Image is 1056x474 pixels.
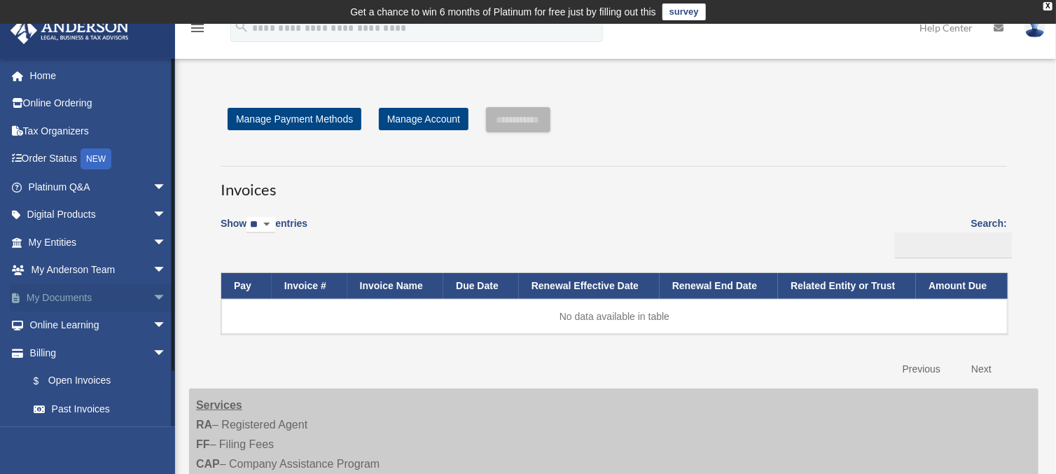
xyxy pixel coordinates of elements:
a: My Entitiesarrow_drop_down [10,228,188,256]
img: Anderson Advisors Platinum Portal [6,17,133,44]
i: menu [189,20,206,36]
strong: RA [196,419,212,431]
div: close [1043,2,1052,11]
h3: Invoices [221,166,1007,201]
th: Pay: activate to sort column descending [221,273,272,299]
a: Home [10,62,188,90]
span: arrow_drop_down [153,173,181,202]
span: arrow_drop_down [153,312,181,340]
th: Invoice Name: activate to sort column ascending [347,273,444,299]
strong: Services [196,399,242,411]
a: Platinum Q&Aarrow_drop_down [10,173,188,201]
a: $Open Invoices [20,367,174,396]
label: Show entries [221,215,307,247]
a: survey [662,4,706,20]
a: Manage Payment Methods [228,108,361,130]
a: Manage Payments [20,423,181,451]
a: Online Learningarrow_drop_down [10,312,188,340]
th: Renewal Effective Date: activate to sort column ascending [519,273,660,299]
td: No data available in table [221,299,1008,334]
a: My Anderson Teamarrow_drop_down [10,256,188,284]
a: Digital Productsarrow_drop_down [10,201,188,229]
label: Search: [890,215,1007,258]
div: Get a chance to win 6 months of Platinum for free just by filling out this [350,4,656,20]
div: NEW [81,148,111,169]
input: Search: [895,232,1012,259]
a: Previous [892,355,951,384]
select: Showentries [246,217,275,233]
a: Past Invoices [20,395,181,423]
a: My Documentsarrow_drop_down [10,284,188,312]
th: Invoice #: activate to sort column ascending [272,273,347,299]
a: menu [189,25,206,36]
span: $ [41,372,48,390]
a: Billingarrow_drop_down [10,339,181,367]
th: Due Date: activate to sort column ascending [443,273,519,299]
a: Order StatusNEW [10,145,188,174]
a: Next [961,355,1002,384]
a: Manage Account [379,108,468,130]
th: Amount Due: activate to sort column ascending [916,273,1008,299]
th: Renewal End Date: activate to sort column ascending [660,273,778,299]
span: arrow_drop_down [153,201,181,230]
span: arrow_drop_down [153,284,181,312]
strong: FF [196,438,210,450]
span: arrow_drop_down [153,228,181,257]
i: search [234,19,249,34]
img: User Pic [1024,18,1045,38]
span: arrow_drop_down [153,339,181,368]
th: Related Entity or Trust: activate to sort column ascending [778,273,916,299]
a: Online Ordering [10,90,188,118]
strong: CAP [196,458,220,470]
span: arrow_drop_down [153,256,181,285]
a: Tax Organizers [10,117,188,145]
